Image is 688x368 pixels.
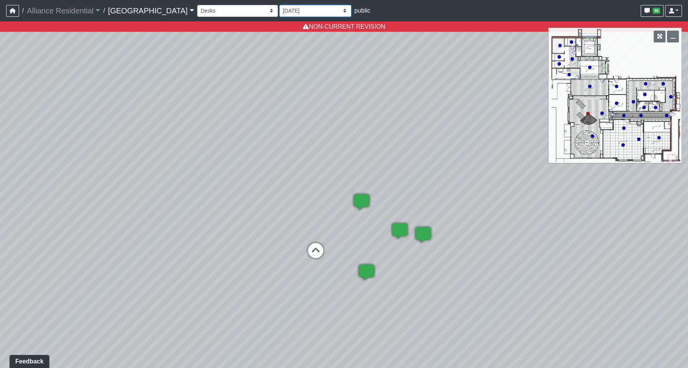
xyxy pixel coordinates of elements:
[19,3,27,18] span: /
[108,3,194,18] a: [GEOGRAPHIC_DATA]
[303,23,385,30] a: NON-CURRENT REVISION
[354,7,370,14] span: public
[641,5,664,17] button: 95
[27,3,100,18] a: Alliance Residential
[6,353,51,368] iframe: Ybug feedback widget
[652,8,660,14] span: 95
[100,3,108,18] span: /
